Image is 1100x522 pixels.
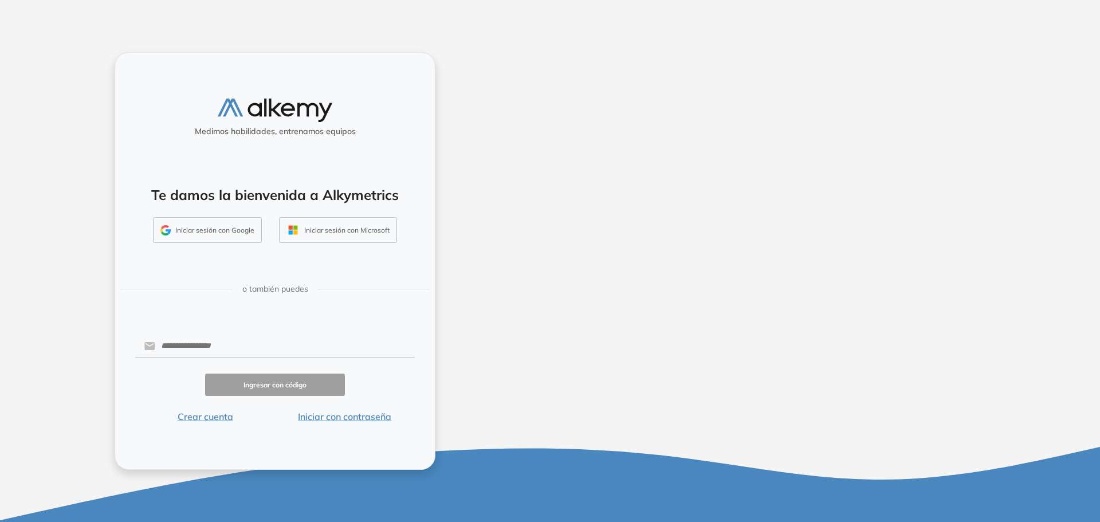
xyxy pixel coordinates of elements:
button: Iniciar sesión con Google [153,217,262,244]
button: Iniciar sesión con Microsoft [279,217,397,244]
button: Ingresar con código [205,374,345,396]
h5: Medimos habilidades, entrenamos equipos [120,127,430,136]
button: Iniciar con contraseña [275,410,415,423]
span: o también puedes [242,283,308,295]
img: GMAIL_ICON [160,225,171,236]
img: logo-alkemy [218,99,332,122]
h4: Te damos la bienvenida a Alkymetrics [130,187,420,203]
button: Crear cuenta [135,410,275,423]
img: OUTLOOK_ICON [286,223,300,237]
